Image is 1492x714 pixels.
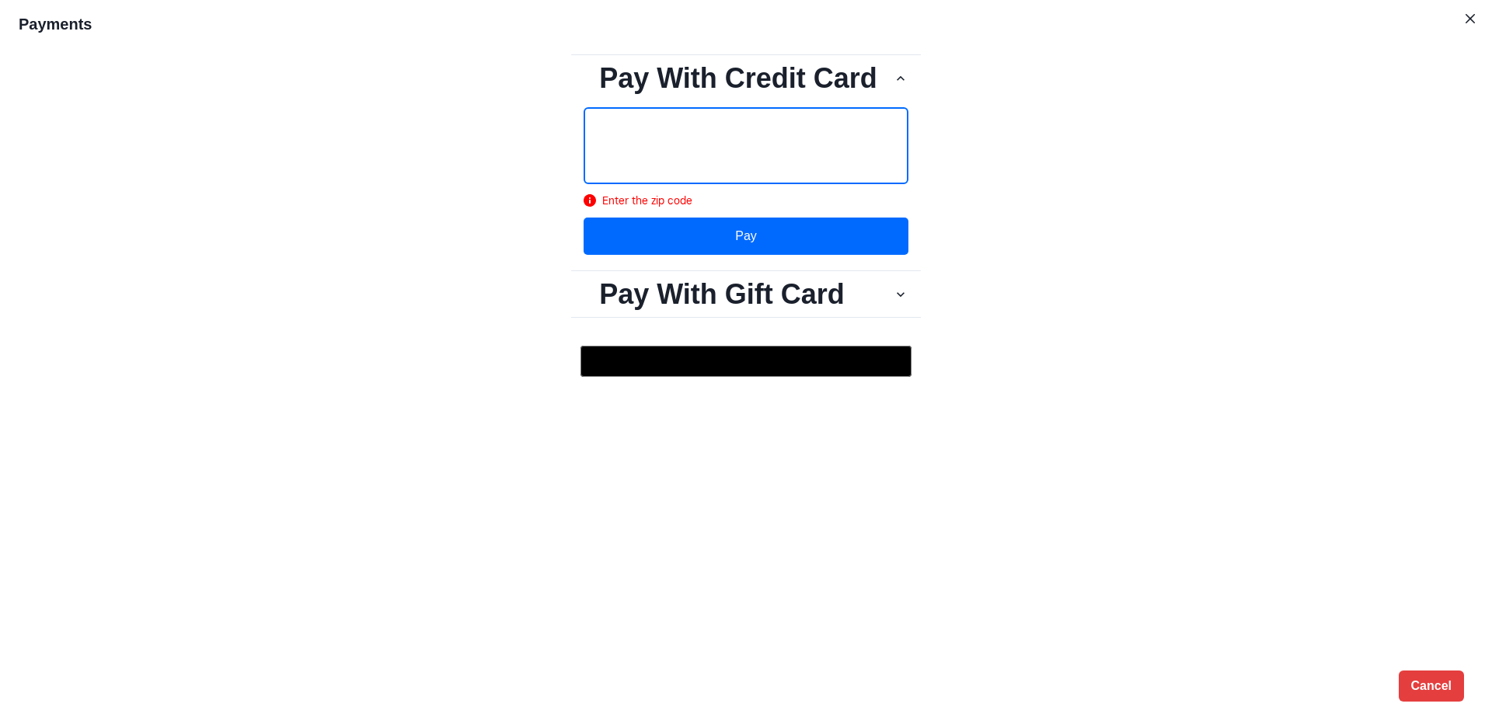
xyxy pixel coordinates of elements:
[571,54,921,392] div: Payment form
[1399,670,1464,702] button: Cancel
[571,271,921,317] button: Pay With Gift Card
[584,193,908,209] span: Enter the zip code
[1458,6,1483,31] button: Close
[571,101,921,270] div: Pay With Credit Card
[584,218,908,255] button: Pay
[571,55,921,101] button: Pay With Credit Card
[584,61,893,95] h2: Pay With Credit Card
[584,277,893,311] h2: Pay With Gift Card
[584,108,908,183] iframe: Secure Credit Card Form
[580,346,912,377] button: Buy with GPay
